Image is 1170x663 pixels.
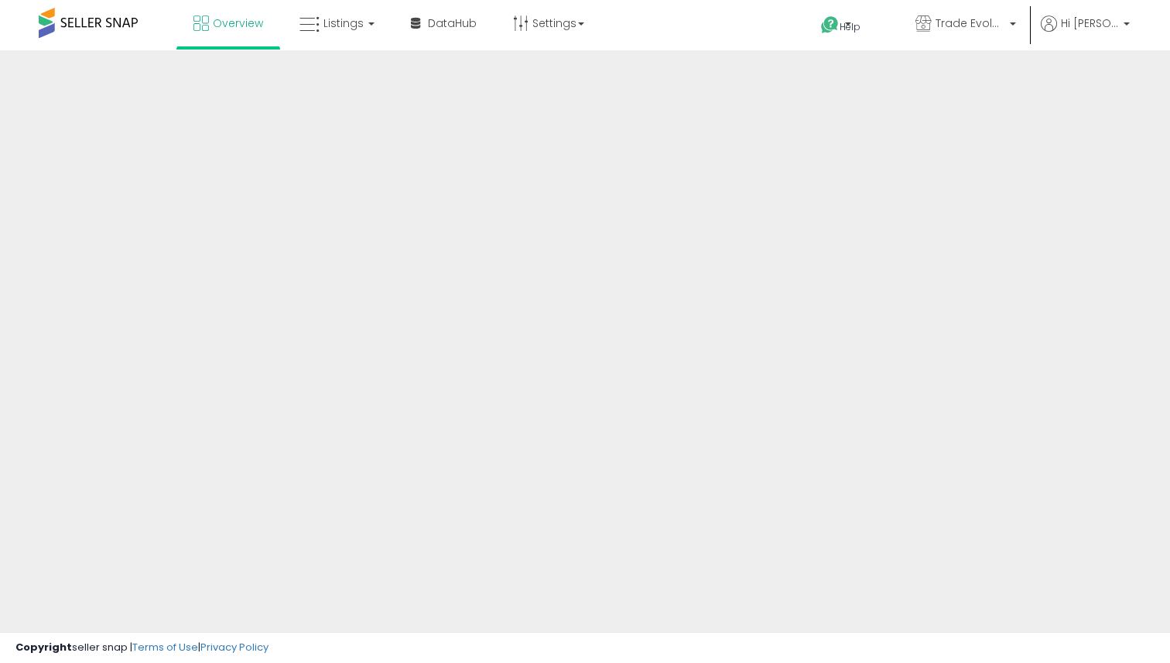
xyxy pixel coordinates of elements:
span: Trade Evolution US [936,15,1005,31]
span: Listings [323,15,364,31]
a: Help [809,4,891,50]
span: Hi [PERSON_NAME] [1061,15,1119,31]
strong: Copyright [15,640,72,654]
span: DataHub [428,15,477,31]
div: seller snap | | [15,641,269,655]
span: Overview [213,15,263,31]
span: Help [840,20,860,33]
a: Hi [PERSON_NAME] [1041,15,1130,50]
a: Privacy Policy [200,640,269,654]
a: Terms of Use [132,640,198,654]
i: Get Help [820,15,840,35]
